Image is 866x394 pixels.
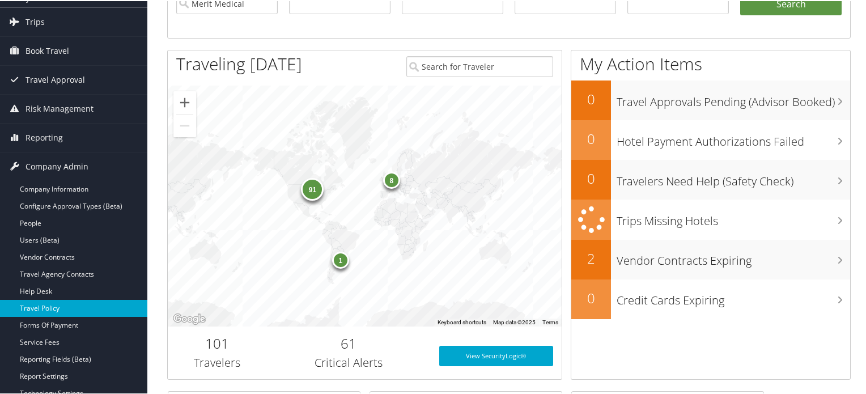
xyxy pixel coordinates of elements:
[571,128,611,147] h2: 0
[542,318,558,324] a: Terms (opens in new tab)
[26,122,63,151] span: Reporting
[571,79,850,119] a: 0Travel Approvals Pending (Advisor Booked)
[383,171,400,188] div: 8
[26,65,85,93] span: Travel Approval
[571,51,850,75] h1: My Action Items
[26,7,45,35] span: Trips
[439,345,554,365] a: View SecurityLogic®
[571,239,850,278] a: 2Vendor Contracts Expiring
[617,87,850,109] h3: Travel Approvals Pending (Advisor Booked)
[571,278,850,318] a: 0Credit Cards Expiring
[301,177,324,200] div: 91
[617,206,850,228] h3: Trips Missing Hotels
[26,36,69,64] span: Book Travel
[171,311,208,325] a: Open this area in Google Maps (opens a new window)
[571,159,850,198] a: 0Travelers Need Help (Safety Check)
[617,167,850,188] h3: Travelers Need Help (Safety Check)
[173,90,196,113] button: Zoom in
[26,94,94,122] span: Risk Management
[438,317,486,325] button: Keyboard shortcuts
[617,286,850,307] h3: Credit Cards Expiring
[617,127,850,149] h3: Hotel Payment Authorizations Failed
[332,250,349,267] div: 1
[26,151,88,180] span: Company Admin
[571,88,611,108] h2: 0
[176,354,258,370] h3: Travelers
[617,246,850,268] h3: Vendor Contracts Expiring
[275,333,422,352] h2: 61
[171,311,208,325] img: Google
[406,55,554,76] input: Search for Traveler
[493,318,536,324] span: Map data ©2025
[571,168,611,187] h2: 0
[176,333,258,352] h2: 101
[571,287,611,307] h2: 0
[571,119,850,159] a: 0Hotel Payment Authorizations Failed
[275,354,422,370] h3: Critical Alerts
[571,198,850,239] a: Trips Missing Hotels
[176,51,302,75] h1: Traveling [DATE]
[571,248,611,267] h2: 2
[173,113,196,136] button: Zoom out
